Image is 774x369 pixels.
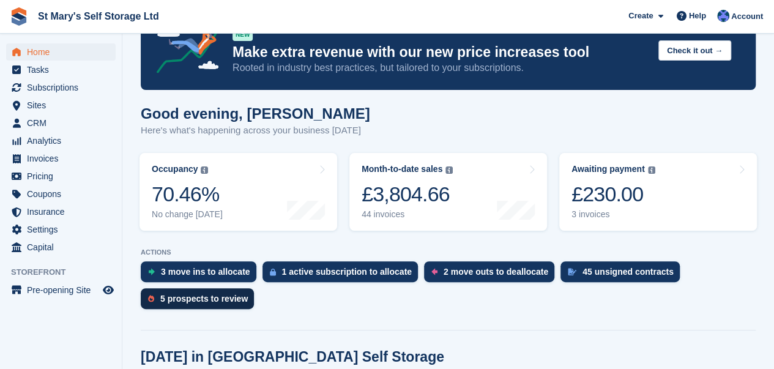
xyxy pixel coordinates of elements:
span: Pre-opening Site [27,281,100,299]
span: Home [27,43,100,61]
a: Occupancy 70.46% No change [DATE] [140,153,337,231]
div: Month-to-date sales [362,164,442,174]
div: Occupancy [152,164,198,174]
span: Tasks [27,61,100,78]
div: 1 active subscription to allocate [282,267,412,277]
a: menu [6,239,116,256]
div: 70.46% [152,182,223,207]
a: menu [6,132,116,149]
p: Make extra revenue with our new price increases tool [233,43,649,61]
a: menu [6,43,116,61]
a: menu [6,114,116,132]
img: price-adjustments-announcement-icon-8257ccfd72463d97f412b2fc003d46551f7dbcb40ab6d574587a9cd5c0d94... [146,8,232,78]
div: NEW [233,29,253,41]
h2: [DATE] in [GEOGRAPHIC_DATA] Self Storage [141,349,444,365]
img: stora-icon-8386f47178a22dfd0bd8f6a31ec36ba5ce8667c1dd55bd0f319d3a0aa187defe.svg [10,7,28,26]
a: 2 move outs to deallocate [424,261,560,288]
div: 3 move ins to allocate [161,267,250,277]
a: menu [6,79,116,96]
a: 5 prospects to review [141,288,260,315]
div: 2 move outs to deallocate [444,267,548,277]
p: Here's what's happening across your business [DATE] [141,124,370,138]
img: move_outs_to_deallocate_icon-f764333ba52eb49d3ac5e1228854f67142a1ed5810a6f6cc68b1a99e826820c5.svg [431,268,437,275]
img: move_ins_to_allocate_icon-fdf77a2bb77ea45bf5b3d319d69a93e2d87916cf1d5bf7949dd705db3b84f3ca.svg [148,268,155,275]
a: Awaiting payment £230.00 3 invoices [559,153,757,231]
div: £3,804.66 [362,182,453,207]
img: icon-info-grey-7440780725fd019a000dd9b08b2336e03edf1995a4989e88bcd33f0948082b44.svg [201,166,208,174]
a: 45 unsigned contracts [560,261,686,288]
h1: Good evening, [PERSON_NAME] [141,105,370,122]
a: St Mary's Self Storage Ltd [33,6,164,26]
a: menu [6,61,116,78]
span: Settings [27,221,100,238]
a: 3 move ins to allocate [141,261,262,288]
span: Invoices [27,150,100,167]
a: 1 active subscription to allocate [262,261,424,288]
img: Matthew Keenan [717,10,729,22]
span: Create [628,10,653,22]
span: Pricing [27,168,100,185]
span: Analytics [27,132,100,149]
a: Preview store [101,283,116,297]
div: 3 invoices [571,209,655,220]
div: No change [DATE] [152,209,223,220]
img: contract_signature_icon-13c848040528278c33f63329250d36e43548de30e8caae1d1a13099fd9432cc5.svg [568,268,576,275]
span: Subscriptions [27,79,100,96]
p: ACTIONS [141,248,756,256]
p: Rooted in industry best practices, but tailored to your subscriptions. [233,61,649,75]
div: 44 invoices [362,209,453,220]
a: Month-to-date sales £3,804.66 44 invoices [349,153,547,231]
img: icon-info-grey-7440780725fd019a000dd9b08b2336e03edf1995a4989e88bcd33f0948082b44.svg [648,166,655,174]
div: 45 unsigned contracts [582,267,674,277]
span: Capital [27,239,100,256]
div: £230.00 [571,182,655,207]
img: prospect-51fa495bee0391a8d652442698ab0144808aea92771e9ea1ae160a38d050c398.svg [148,295,154,302]
span: Coupons [27,185,100,203]
img: icon-info-grey-7440780725fd019a000dd9b08b2336e03edf1995a4989e88bcd33f0948082b44.svg [445,166,453,174]
div: 5 prospects to review [160,294,248,304]
span: Storefront [11,266,122,278]
button: Check it out → [658,40,731,61]
span: Help [689,10,706,22]
span: Sites [27,97,100,114]
div: Awaiting payment [571,164,645,174]
span: CRM [27,114,100,132]
a: menu [6,168,116,185]
a: menu [6,97,116,114]
img: active_subscription_to_allocate_icon-d502201f5373d7db506a760aba3b589e785aa758c864c3986d89f69b8ff3... [270,268,276,276]
a: menu [6,150,116,167]
a: menu [6,203,116,220]
a: menu [6,221,116,238]
a: menu [6,281,116,299]
a: menu [6,185,116,203]
span: Insurance [27,203,100,220]
span: Account [731,10,763,23]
